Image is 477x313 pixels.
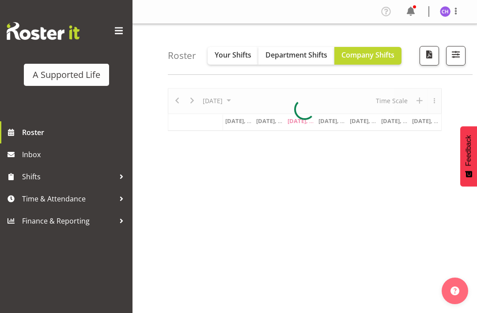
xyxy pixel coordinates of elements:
[208,47,258,65] button: Your Shifts
[258,47,334,65] button: Department Shifts
[33,68,100,81] div: A Supported Life
[450,286,459,295] img: help-xxl-2.png
[265,50,327,60] span: Department Shifts
[7,22,79,40] img: Rosterit website logo
[22,170,115,183] span: Shifts
[440,6,450,17] img: cathleen-hyde-harris5835.jpg
[446,46,466,66] button: Filter Shifts
[168,50,196,61] h4: Roster
[215,50,251,60] span: Your Shifts
[334,47,401,65] button: Company Shifts
[22,192,115,205] span: Time & Attendance
[341,50,394,60] span: Company Shifts
[22,214,115,228] span: Finance & Reporting
[460,126,477,186] button: Feedback - Show survey
[22,126,128,139] span: Roster
[465,135,473,166] span: Feedback
[420,46,439,66] button: Download a PDF of the roster according to the set date range.
[22,148,128,161] span: Inbox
